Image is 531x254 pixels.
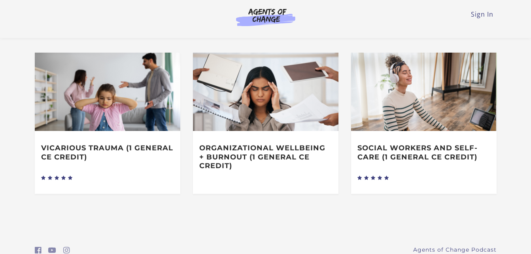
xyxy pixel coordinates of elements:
[364,176,369,180] i: star
[63,246,70,254] i: https://www.instagram.com/agentsofchangeprep/ (Open in a new window)
[357,144,490,161] h3: Social Workers and Self-Care (1 General CE Credit)
[471,10,493,19] a: Sign In
[199,144,332,171] h3: Organizational Wellbeing + Burnout (1 General CE Credit)
[357,176,362,180] i: star
[193,53,338,194] a: Organizational Wellbeing + Burnout (1 General CE Credit)
[48,246,56,254] i: https://www.youtube.com/c/AgentsofChangeTestPrepbyMeaganMitchell (Open in a new window)
[35,53,180,194] a: Vicarious Trauma (1 General CE Credit)
[55,176,59,180] i: star
[413,246,497,254] a: Agents of Change Podcast
[228,8,304,26] img: Agents of Change Logo
[35,246,42,254] i: https://www.facebook.com/groups/aswbtestprep (Open in a new window)
[48,176,53,180] i: star
[378,176,382,180] i: star
[384,176,389,180] i: star
[68,176,73,180] i: star
[371,176,376,180] i: star
[61,176,66,180] i: star
[351,53,497,194] a: Social Workers and Self-Care (1 General CE Credit)
[41,144,174,161] h3: Vicarious Trauma (1 General CE Credit)
[41,176,46,180] i: star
